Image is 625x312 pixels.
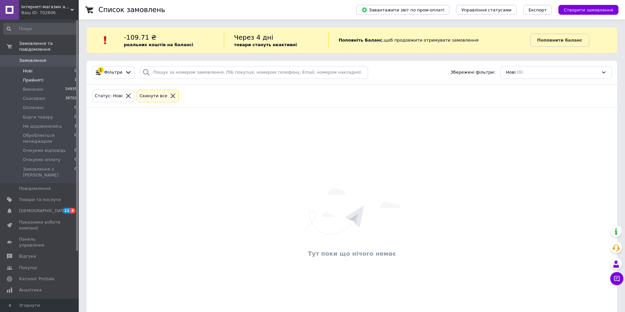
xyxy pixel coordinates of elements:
span: Показники роботи компанії [19,219,61,231]
span: Товари та послуги [19,197,61,203]
span: 11 [63,208,70,213]
h1: Список замовлень [98,6,165,14]
span: Фільтри [104,69,122,76]
button: Чат з покупцем [610,272,623,285]
span: Повідомлення [19,186,51,192]
span: Нові [23,68,32,74]
span: Скасовані [23,96,45,101]
span: Обробляється менеджером [23,133,74,144]
div: 1 [98,67,104,73]
span: Покупці [19,265,37,271]
span: Відгуки [19,253,36,259]
span: 0 [74,105,77,111]
div: Cкинути все [138,93,169,100]
span: [DEMOGRAPHIC_DATA] [19,208,68,214]
b: реальних коштів на балансі [124,42,194,47]
span: Інтернет-магазин аксесуарів для телефонів та планшетів "Cheholl" [21,4,71,10]
div: Статус: Нові [94,93,124,100]
span: 38702 [65,96,77,101]
span: Експорт [529,8,547,12]
span: 0 [74,157,77,163]
span: 0 [74,114,77,120]
span: Не додзвонились [23,123,62,129]
button: Експорт [523,5,552,15]
span: Замовлення [19,58,46,64]
span: 0 [74,166,77,178]
input: Пошук [3,23,77,35]
span: Нові [506,69,515,76]
span: 0 [74,133,77,144]
div: Ваш ID: 702606 [21,10,79,16]
a: Поповнити баланс [530,34,589,47]
span: Аналітика [19,287,42,293]
span: 1 [74,123,77,129]
button: Завантажити звіт по пром-оплаті [356,5,449,15]
span: Очікуємо відповідь [23,148,66,154]
input: Пошук за номером замовлення, ПІБ покупця, номером телефону, Email, номером накладної [140,66,368,79]
span: Оплачені [23,105,44,111]
a: Створити замовлення [552,7,618,12]
span: 0 [74,148,77,154]
span: Борги товару [23,114,53,120]
span: Управління статусами [461,8,511,12]
span: 1 [74,77,77,83]
b: Поповнити баланс [537,38,582,43]
span: Створити замовлення [564,8,613,12]
span: Через 4 дні [234,33,273,41]
span: Завантажити звіт по пром-оплаті [362,7,444,13]
span: Очікуємо оплату [23,157,60,163]
b: товари стануть неактивні [234,42,297,47]
span: Прийняті [23,77,43,83]
div: , щоб продовжити отримувати замовлення [328,33,530,48]
b: Поповніть Баланс [339,38,382,43]
span: Каталог ProSale [19,276,54,282]
span: 54935 [65,86,77,92]
span: Виконані [23,86,43,92]
button: Управління статусами [456,5,517,15]
img: :exclamation: [100,35,110,45]
span: Збережені фільтри: [450,69,495,76]
div: Тут поки що нічого немає [90,249,614,258]
span: 0 [74,68,77,74]
span: -109.71 ₴ [124,33,156,41]
span: Замовлення та повідомлення [19,41,79,52]
button: Створити замовлення [558,5,618,15]
span: 4 [70,208,75,213]
span: (0) [517,70,523,75]
span: Інструменти веб-майстра та SEO [19,298,61,310]
span: Замовлення з [PERSON_NAME] [23,166,74,178]
span: Панель управління [19,236,61,248]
